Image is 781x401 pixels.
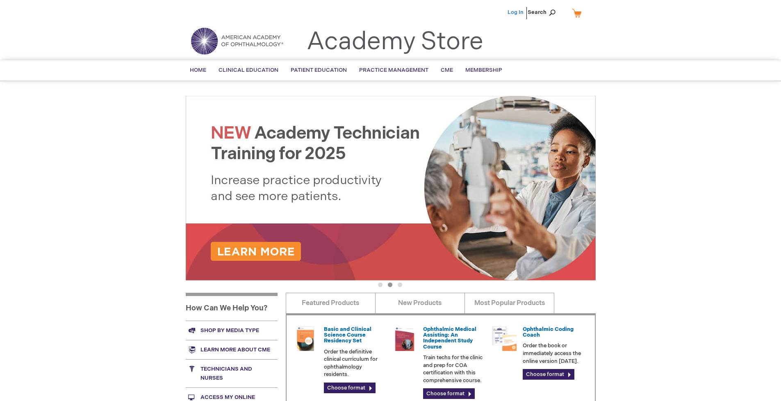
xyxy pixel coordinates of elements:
p: Order the definitive clinical curriculum for ophthalmology residents. [324,348,386,378]
img: 0219007u_51.png [392,326,417,351]
a: Featured Products [286,293,376,313]
button: 1 of 3 [378,283,383,287]
button: 3 of 3 [398,283,402,287]
span: Clinical Education [219,67,278,73]
a: Shop by media type [186,321,278,340]
a: Choose format [423,388,475,399]
a: New Products [375,293,465,313]
a: Most Popular Products [465,293,554,313]
a: Log In [508,9,524,16]
a: Ophthalmic Medical Assisting: An Independent Study Course [423,326,476,350]
img: codngu_60.png [492,326,517,351]
span: Home [190,67,206,73]
a: Learn more about CME [186,340,278,359]
a: Choose format [324,383,376,393]
a: Patient Education [285,60,353,80]
a: Membership [459,60,508,80]
a: Clinical Education [212,60,285,80]
p: Train techs for the clinic and prep for COA certification with this comprehensive course. [423,354,485,384]
span: Search [528,4,559,21]
a: Academy Store [307,27,483,57]
a: Choose format [523,369,574,380]
a: CME [435,60,459,80]
a: Technicians and nurses [186,359,278,387]
a: Basic and Clinical Science Course Residency Set [324,326,371,344]
span: Membership [465,67,502,73]
button: 2 of 3 [388,283,392,287]
a: Ophthalmic Coding Coach [523,326,574,338]
h1: How Can We Help You? [186,293,278,321]
a: Practice Management [353,60,435,80]
p: Order the book or immediately access the online version [DATE]. [523,342,585,365]
span: Patient Education [291,67,347,73]
img: 02850963u_47.png [293,326,318,351]
span: Practice Management [359,67,428,73]
span: CME [441,67,453,73]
